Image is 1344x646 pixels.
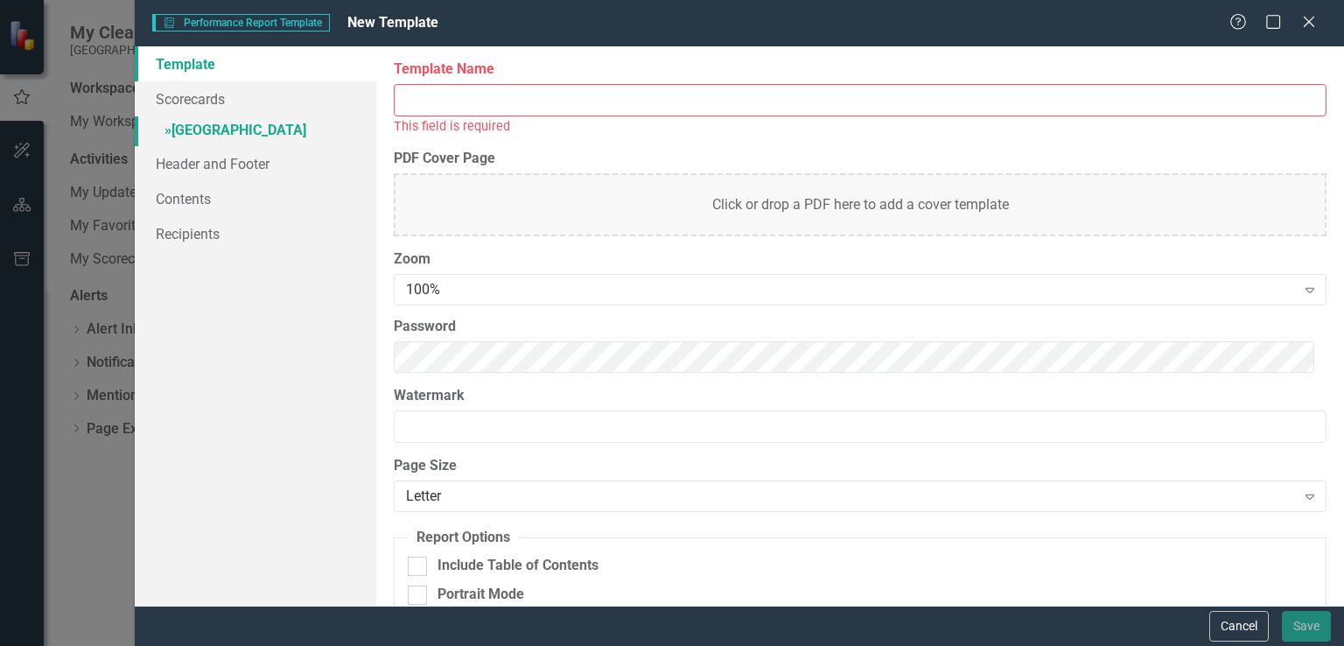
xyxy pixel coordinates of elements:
[135,81,376,116] a: Scorecards
[1282,611,1331,642] button: Save
[394,456,1326,476] label: Page Size
[394,317,1326,337] label: Password
[1209,611,1269,642] button: Cancel
[135,46,376,81] a: Template
[135,146,376,181] a: Header and Footer
[406,486,1295,506] div: Letter
[394,249,1326,270] label: Zoom
[394,116,1326,137] div: This field is required
[164,122,171,138] span: »
[437,585,524,605] div: Portrait Mode
[394,60,1326,80] label: Template Name
[135,216,376,251] a: Recipients
[135,181,376,216] a: Contents
[437,556,598,576] div: Include Table of Contents
[394,173,1326,236] div: Click or drop a PDF here to add a cover template
[408,528,519,548] legend: Report Options
[394,386,1326,406] label: Watermark
[152,14,330,32] span: Performance Report Template
[347,14,438,31] span: New Template
[394,149,1326,169] label: PDF Cover Page
[406,279,1295,299] div: 100%
[135,116,376,147] a: »[GEOGRAPHIC_DATA]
